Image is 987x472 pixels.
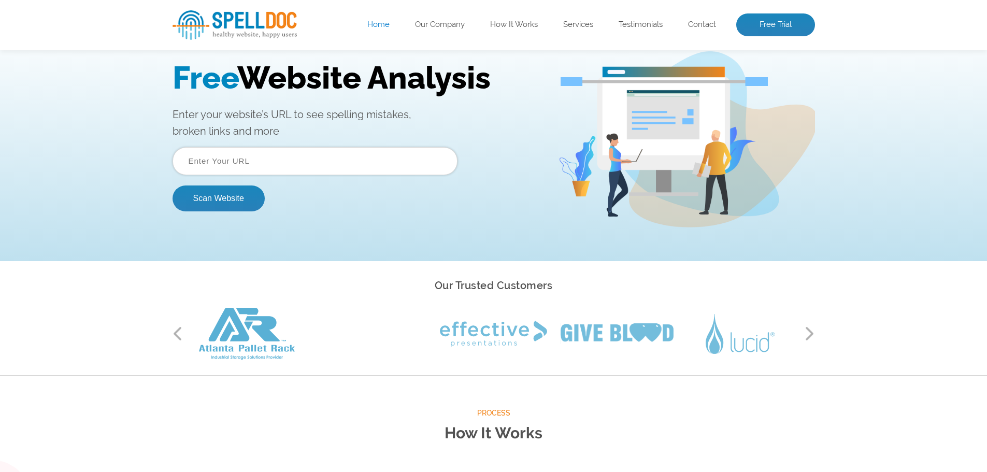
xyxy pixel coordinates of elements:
[173,420,815,447] h2: How It Works
[736,13,815,36] a: Free Trial
[490,20,538,30] a: How It Works
[173,10,297,40] img: SpellDoc
[173,130,457,158] input: Enter Your URL
[440,321,547,347] img: Effective
[173,42,542,78] h1: Website Analysis
[173,42,237,78] span: Free
[563,20,593,30] a: Services
[706,314,775,354] img: Lucid
[173,168,265,194] button: Scan Website
[561,323,674,344] img: Give Blood
[558,34,815,210] img: Free Webiste Analysis
[688,20,716,30] a: Contact
[619,20,663,30] a: Testimonials
[561,62,768,71] img: Free Webiste Analysis
[173,89,542,122] p: Enter your website’s URL to see spelling mistakes, broken links and more
[173,326,183,341] button: Previous
[173,277,815,295] h2: Our Trusted Customers
[415,20,465,30] a: Our Company
[173,407,815,420] span: Process
[805,326,815,341] button: Next
[367,20,390,30] a: Home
